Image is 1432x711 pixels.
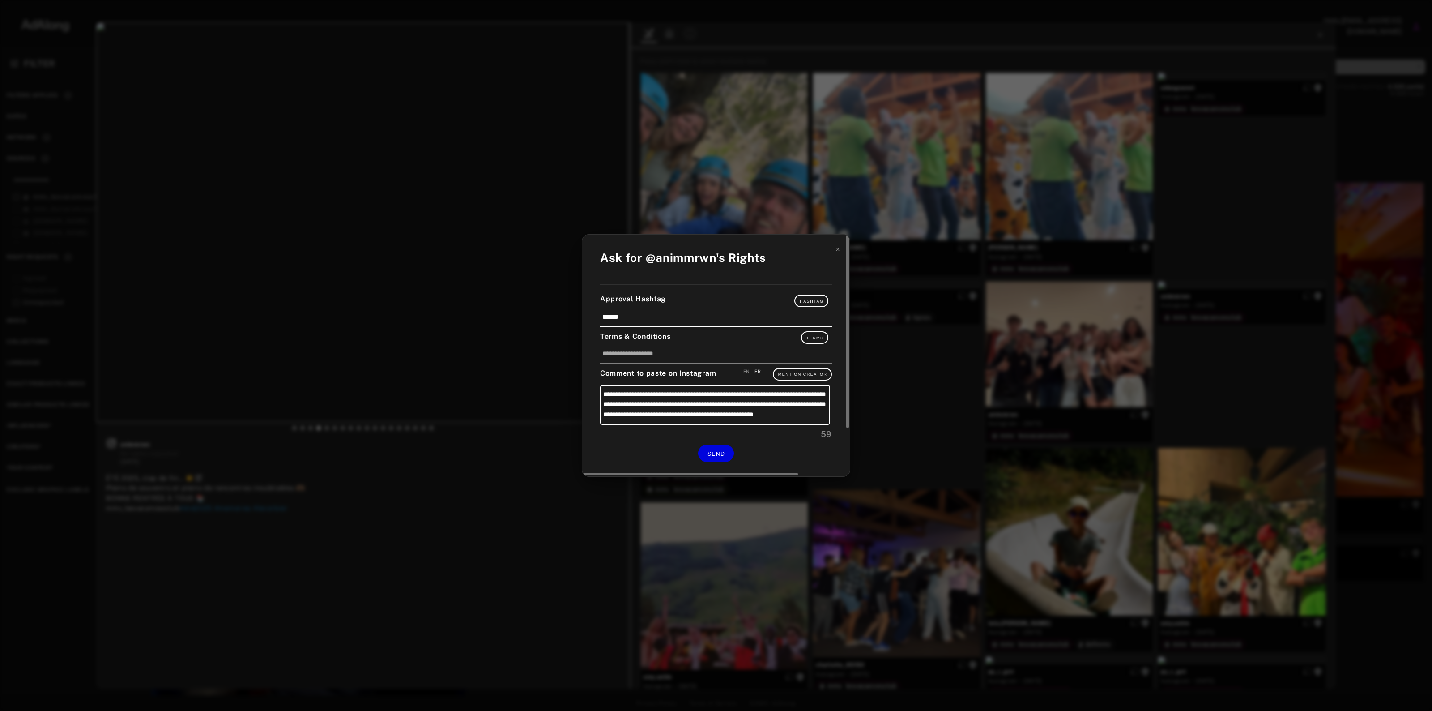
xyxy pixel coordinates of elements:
[806,336,824,340] span: Terms
[778,372,827,377] span: Mention Creator
[773,368,832,381] button: Mention Creator
[600,249,766,266] div: Ask for @animmrwn's Rights
[1387,668,1432,711] iframe: Chat Widget
[698,445,734,462] button: SEND
[707,451,725,457] span: SEND
[754,368,761,375] div: Save an french version of your comment
[600,331,832,344] div: Terms & Conditions
[600,294,832,307] div: Approval Hashtag
[800,299,823,304] span: Hashtag
[600,368,832,381] div: Comment to paste on Instagram
[801,331,829,344] button: Terms
[743,368,750,375] div: Save an english version of your comment
[600,428,832,440] div: 59
[1387,668,1432,711] div: Widget de chat
[794,295,828,307] button: Hashtag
